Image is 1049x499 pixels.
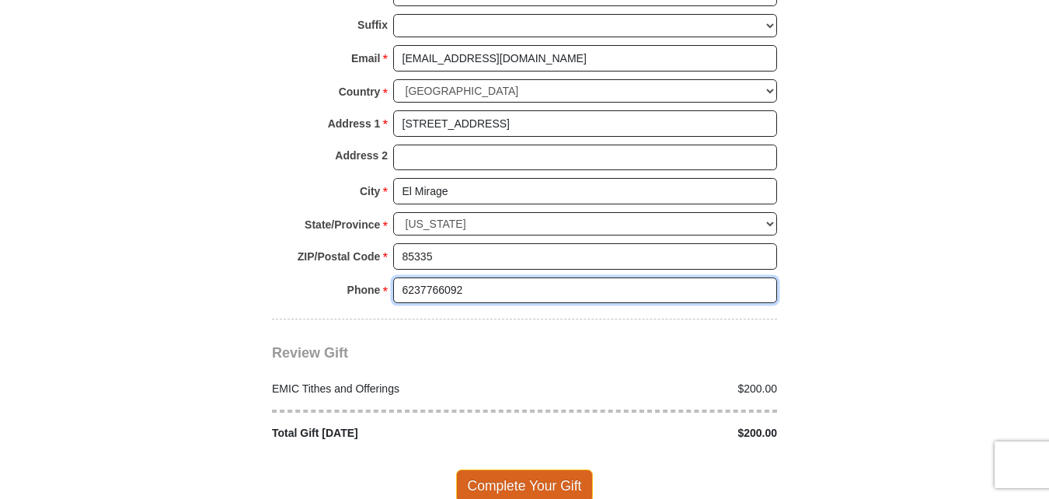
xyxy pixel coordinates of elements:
strong: Address 2 [335,145,388,166]
strong: State/Province [305,214,380,236]
strong: Address 1 [328,113,381,134]
strong: Suffix [357,14,388,36]
span: Review Gift [272,345,348,361]
div: Total Gift [DATE] [264,425,525,441]
strong: City [360,180,380,202]
div: $200.00 [524,381,786,397]
strong: Country [339,81,381,103]
strong: Phone [347,279,381,301]
strong: Email [351,47,380,69]
div: EMIC Tithes and Offerings [264,381,525,397]
strong: ZIP/Postal Code [298,246,381,267]
div: $200.00 [524,425,786,441]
